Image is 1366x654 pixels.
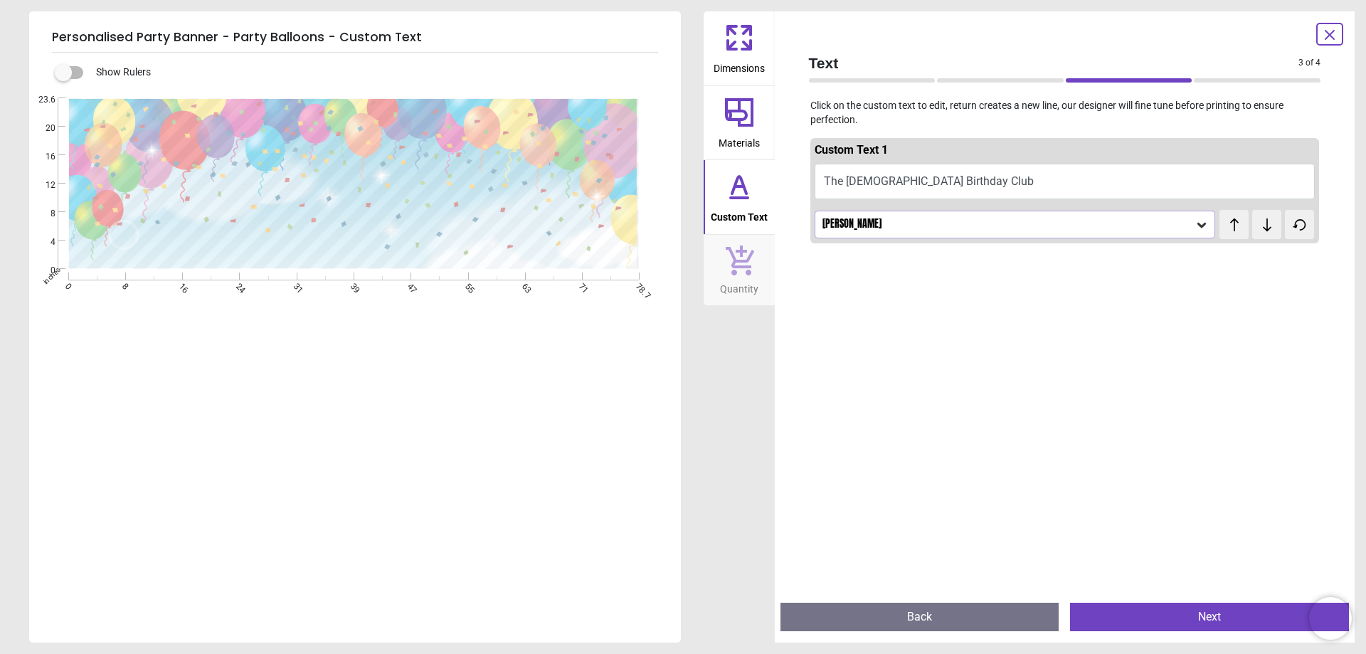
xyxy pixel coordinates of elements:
h5: Personalised Party Banner - Party Balloons - Custom Text [52,23,658,53]
button: Dimensions [704,11,775,85]
span: 0 [28,265,55,277]
span: Custom Text [711,204,768,225]
span: Quantity [720,275,758,297]
button: Next [1070,603,1349,631]
span: 4 [28,236,55,248]
button: Quantity [704,235,775,306]
span: Materials [719,130,760,151]
div: Show Rulers [63,64,681,81]
span: 3 of 4 [1298,57,1320,69]
span: Custom Text 1 [815,143,888,157]
div: [PERSON_NAME] [821,218,1195,231]
iframe: Brevo live chat [1309,597,1352,640]
span: 23.6 [28,94,55,106]
span: 16 [28,151,55,163]
span: 12 [28,179,55,191]
span: 8 [28,208,55,220]
p: Click on the custom text to edit, return creates a new line, our designer will fine tune before p... [798,99,1333,127]
button: Back [780,603,1059,631]
span: Text [809,53,1299,73]
span: 20 [28,122,55,135]
button: The [DEMOGRAPHIC_DATA] Birthday Club [815,164,1315,199]
button: Custom Text [704,160,775,234]
button: Materials [704,86,775,160]
span: Dimensions [714,55,765,76]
